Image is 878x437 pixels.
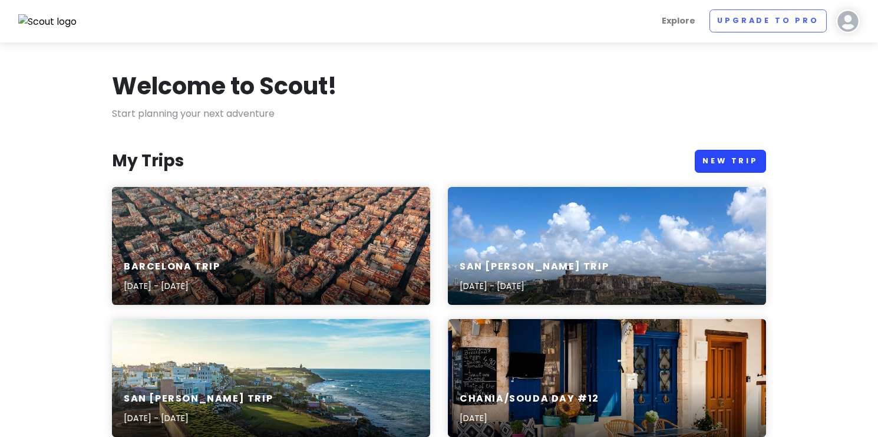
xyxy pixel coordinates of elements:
[695,150,766,173] a: New Trip
[18,14,77,29] img: Scout logo
[657,9,700,32] a: Explore
[124,412,273,425] p: [DATE] - [DATE]
[460,393,599,405] h6: CHANIA/SOUDA Day #12
[836,9,860,33] img: User profile
[448,319,766,437] a: rattan armchairs outside blue doorsCHANIA/SOUDA Day #12[DATE]
[112,150,184,172] h3: My Trips
[112,319,430,437] a: city near body of water during daytimeSan [PERSON_NAME] Trip[DATE] - [DATE]
[124,261,220,273] h6: Barcelona Trip
[460,412,599,425] p: [DATE]
[460,261,609,273] h6: San [PERSON_NAME] Trip
[709,9,827,32] a: Upgrade to Pro
[460,280,609,293] p: [DATE] - [DATE]
[124,280,220,293] p: [DATE] - [DATE]
[124,393,273,405] h6: San [PERSON_NAME] Trip
[112,71,337,101] h1: Welcome to Scout!
[112,106,766,121] p: Start planning your next adventure
[112,187,430,305] a: aerial view of city buildings during daytimeBarcelona Trip[DATE] - [DATE]
[448,187,766,305] a: people standing on rock formation near sea under blue sky during daytimeSan [PERSON_NAME] Trip[DA...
